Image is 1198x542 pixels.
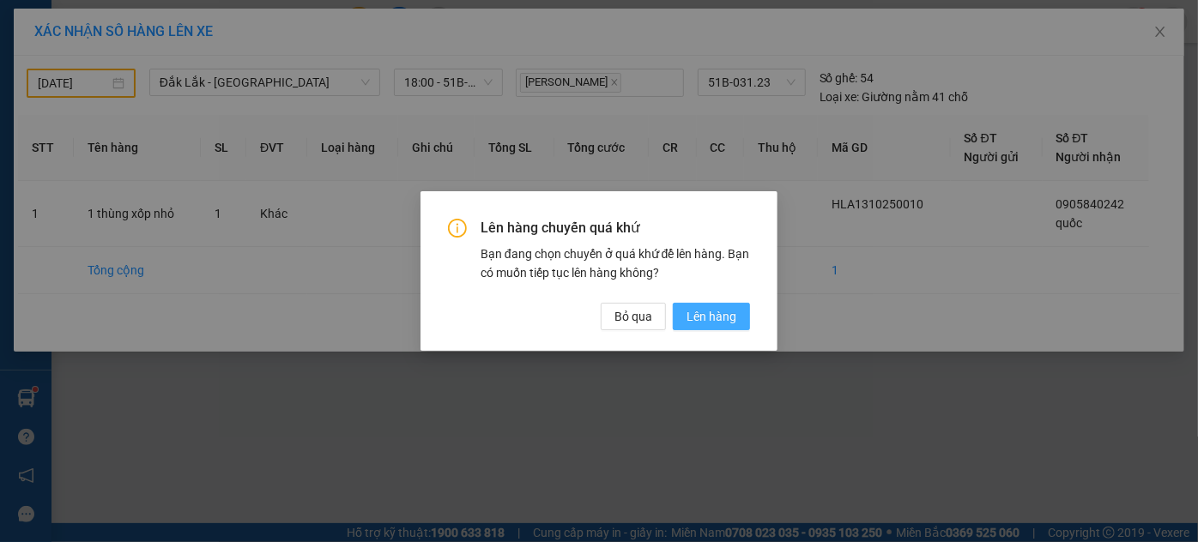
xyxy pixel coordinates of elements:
[687,307,736,326] span: Lên hàng
[673,303,750,330] button: Lên hàng
[481,244,750,282] div: Bạn đang chọn chuyến ở quá khứ để lên hàng. Bạn có muốn tiếp tục lên hàng không?
[614,307,652,326] span: Bỏ qua
[481,219,750,238] span: Lên hàng chuyến quá khứ
[448,219,467,238] span: info-circle
[601,303,666,330] button: Bỏ qua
